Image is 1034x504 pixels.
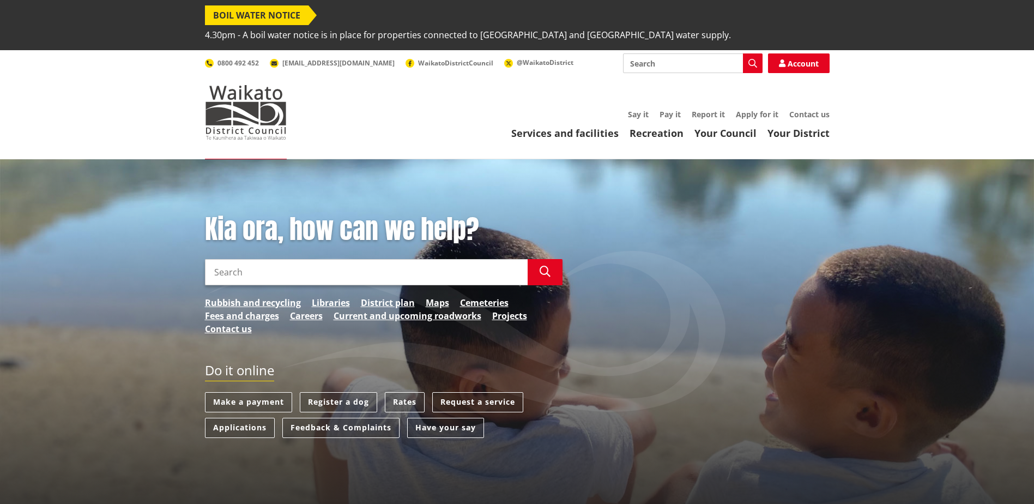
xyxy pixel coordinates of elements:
[205,85,287,140] img: Waikato District Council - Te Kaunihera aa Takiwaa o Waikato
[205,392,292,412] a: Make a payment
[217,58,259,68] span: 0800 492 452
[282,418,400,438] a: Feedback & Complaints
[789,109,830,119] a: Contact us
[460,296,509,309] a: Cemeteries
[290,309,323,322] a: Careers
[517,58,573,67] span: @WaikatoDistrict
[334,309,481,322] a: Current and upcoming roadworks
[205,5,309,25] span: BOIL WATER NOTICE
[768,53,830,73] a: Account
[312,296,350,309] a: Libraries
[736,109,778,119] a: Apply for it
[492,309,527,322] a: Projects
[432,392,523,412] a: Request a service
[694,127,757,140] a: Your Council
[660,109,681,119] a: Pay it
[205,363,274,382] h2: Do it online
[623,53,763,73] input: Search input
[300,392,377,412] a: Register a dog
[630,127,684,140] a: Recreation
[511,127,619,140] a: Services and facilities
[767,127,830,140] a: Your District
[205,309,279,322] a: Fees and charges
[205,322,252,335] a: Contact us
[361,296,415,309] a: District plan
[385,392,425,412] a: Rates
[205,25,731,45] span: 4.30pm - A boil water notice is in place for properties connected to [GEOGRAPHIC_DATA] and [GEOGR...
[692,109,725,119] a: Report it
[205,214,563,245] h1: Kia ora, how can we help?
[282,58,395,68] span: [EMAIL_ADDRESS][DOMAIN_NAME]
[406,58,493,68] a: WaikatoDistrictCouncil
[205,296,301,309] a: Rubbish and recycling
[205,259,528,285] input: Search input
[426,296,449,309] a: Maps
[418,58,493,68] span: WaikatoDistrictCouncil
[270,58,395,68] a: [EMAIL_ADDRESS][DOMAIN_NAME]
[205,418,275,438] a: Applications
[628,109,649,119] a: Say it
[407,418,484,438] a: Have your say
[504,58,573,67] a: @WaikatoDistrict
[205,58,259,68] a: 0800 492 452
